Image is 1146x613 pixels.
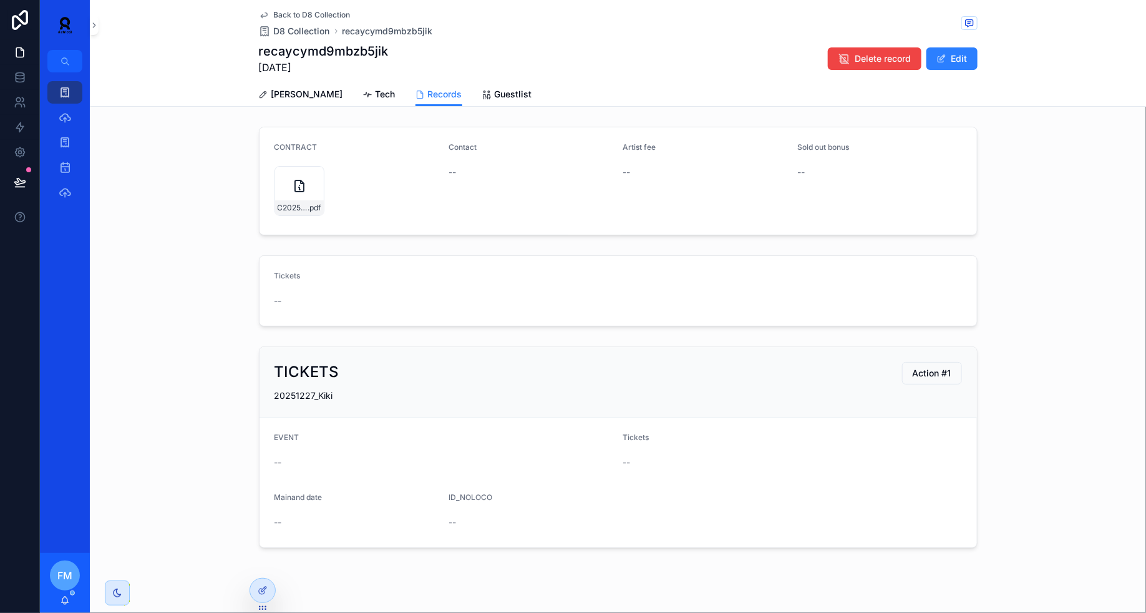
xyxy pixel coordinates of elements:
span: Tech [376,88,396,101]
button: Delete record [828,47,921,70]
span: 20251227_Kiki [274,390,333,401]
a: Tech [363,83,396,108]
span: EVENT [274,433,299,442]
span: Guestlist [495,88,532,101]
h2: TICKETS [274,362,339,382]
span: Back to D8 Collection [274,10,351,20]
img: App logo [50,15,80,35]
h1: recaycymd9mbzb5jik [259,42,389,60]
span: Mainand date [274,493,323,502]
span: Sold out bonus [797,142,849,152]
span: D8 Collection [274,25,330,37]
button: Action #1 [902,362,962,385]
span: -- [797,166,805,179]
span: Records [428,88,462,101]
div: scrollable content [40,72,90,220]
span: -- [274,295,282,307]
a: [PERSON_NAME] [259,83,343,108]
span: [DATE] [259,60,389,75]
span: -- [274,516,282,529]
span: Contact [449,142,477,152]
a: Back to D8 Collection [259,10,351,20]
span: Delete record [855,52,911,65]
span: ID_NOLOCO [449,493,492,502]
a: recaycymd9mbzb5jik [342,25,433,37]
span: -- [623,456,631,469]
span: Tickets [623,433,649,442]
a: Guestlist [482,83,532,108]
span: CONTRACT [274,142,318,152]
span: -- [623,166,631,179]
span: Artist fee [623,142,656,152]
span: FM [57,568,72,583]
span: C2025-1108---251227-Contract-KI_KI,-Index-[GEOGRAPHIC_DATA],-[GEOGRAPHIC_DATA],-[GEOGRAPHIC_DATA]... [278,203,308,213]
span: Tickets [274,271,301,280]
a: Records [415,83,462,107]
span: -- [449,166,456,179]
span: .pdf [308,203,321,213]
span: Action #1 [913,367,951,380]
span: -- [449,516,456,529]
span: [PERSON_NAME] [271,88,343,101]
button: Edit [926,47,978,70]
a: D8 Collection [259,25,330,37]
span: -- [274,456,282,469]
